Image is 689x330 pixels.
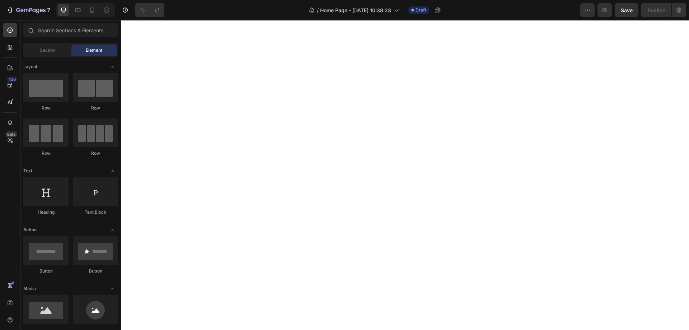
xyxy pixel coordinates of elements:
[23,268,69,274] div: Button
[416,7,426,13] span: Draft
[621,7,633,13] span: Save
[23,150,69,157] div: Row
[121,20,689,330] iframe: Design area
[47,6,50,14] p: 7
[107,165,118,177] span: Toggle open
[23,64,37,70] span: Layout
[40,47,55,54] span: Section
[135,3,164,17] div: Undo/Redo
[107,224,118,236] span: Toggle open
[641,3,671,17] button: Publish
[3,3,53,17] button: 7
[23,23,118,37] input: Search Sections & Elements
[23,168,32,174] span: Text
[107,61,118,73] span: Toggle open
[7,76,17,82] div: 450
[317,6,319,14] span: /
[107,283,118,294] span: Toggle open
[73,209,118,215] div: Text Block
[23,105,69,111] div: Row
[647,6,665,14] div: Publish
[5,131,17,137] div: Beta
[86,47,102,54] span: Element
[320,6,391,14] span: Home Page - [DATE] 10:38:23
[73,150,118,157] div: Row
[73,268,118,274] div: Button
[615,3,638,17] button: Save
[23,285,36,292] span: Media
[73,105,118,111] div: Row
[23,227,37,233] span: Button
[23,209,69,215] div: Heading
